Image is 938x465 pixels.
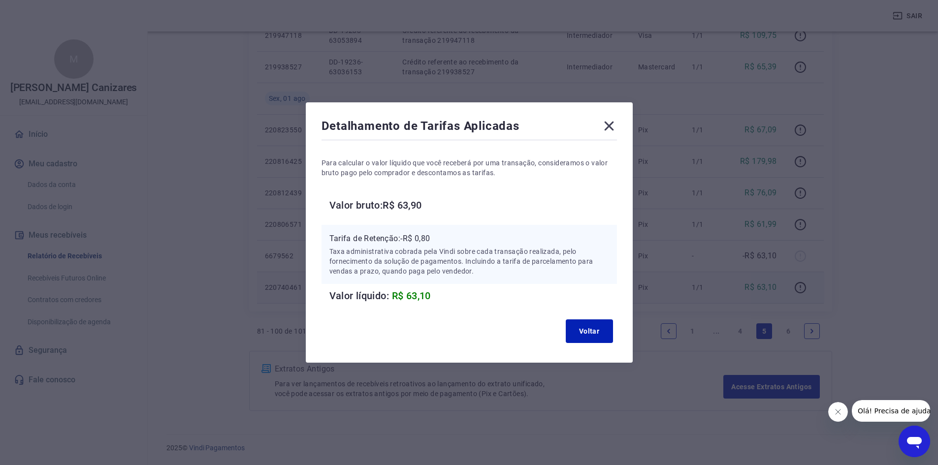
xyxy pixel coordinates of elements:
[329,197,617,213] h6: Valor bruto: R$ 63,90
[329,233,609,245] p: Tarifa de Retenção: -R$ 0,80
[828,402,848,422] iframe: Fechar mensagem
[392,290,431,302] span: R$ 63,10
[6,7,83,15] span: Olá! Precisa de ajuda?
[852,400,930,422] iframe: Mensagem da empresa
[566,319,613,343] button: Voltar
[322,118,617,138] div: Detalhamento de Tarifas Aplicadas
[329,247,609,276] p: Taxa administrativa cobrada pela Vindi sobre cada transação realizada, pelo fornecimento da soluç...
[322,158,617,178] p: Para calcular o valor líquido que você receberá por uma transação, consideramos o valor bruto pag...
[329,288,617,304] h6: Valor líquido:
[899,426,930,457] iframe: Botão para abrir a janela de mensagens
